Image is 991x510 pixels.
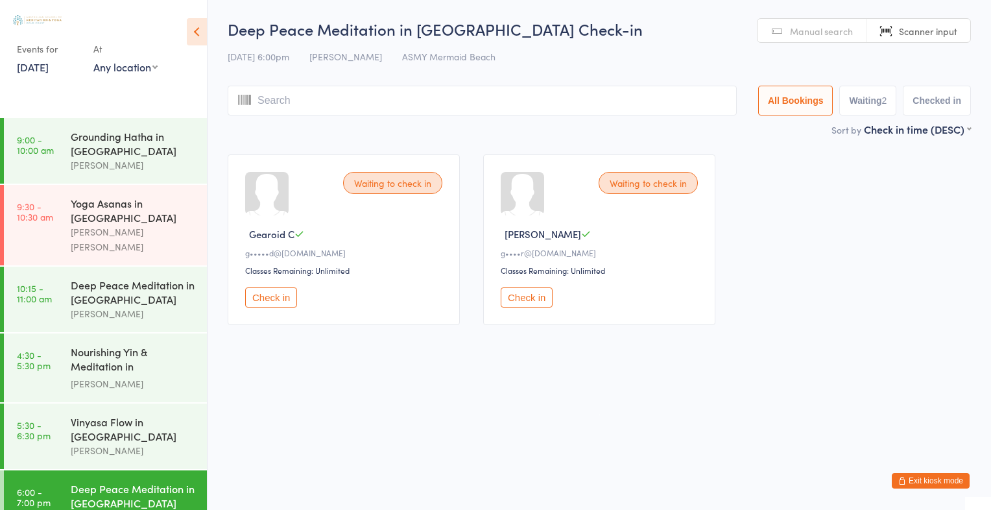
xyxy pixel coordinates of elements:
[93,38,158,60] div: At
[4,404,207,469] a: 5:30 -6:30 pmVinyasa Flow in [GEOGRAPHIC_DATA][PERSON_NAME]
[309,50,382,63] span: [PERSON_NAME]
[17,60,49,74] a: [DATE]
[228,86,737,115] input: Search
[501,287,553,308] button: Check in
[93,60,158,74] div: Any location
[758,86,833,115] button: All Bookings
[4,267,207,332] a: 10:15 -11:00 amDeep Peace Meditation in [GEOGRAPHIC_DATA][PERSON_NAME]
[343,172,442,194] div: Waiting to check in
[17,487,51,507] time: 6:00 - 7:00 pm
[903,86,971,115] button: Checked in
[599,172,698,194] div: Waiting to check in
[71,278,196,306] div: Deep Peace Meditation in [GEOGRAPHIC_DATA]
[17,38,80,60] div: Events for
[899,25,957,38] span: Scanner input
[245,287,297,308] button: Check in
[71,306,196,321] div: [PERSON_NAME]
[4,118,207,184] a: 9:00 -10:00 amGrounding Hatha in [GEOGRAPHIC_DATA][PERSON_NAME]
[71,196,196,225] div: Yoga Asanas in [GEOGRAPHIC_DATA]
[17,350,51,370] time: 4:30 - 5:30 pm
[71,443,196,458] div: [PERSON_NAME]
[245,247,446,258] div: g•••••d@[DOMAIN_NAME]
[402,50,495,63] span: ASMY Mermaid Beach
[13,15,62,25] img: Australian School of Meditation & Yoga (Gold Coast)
[17,420,51,441] time: 5:30 - 6:30 pm
[882,95,887,106] div: 2
[249,227,294,241] span: Gearoid C
[4,185,207,265] a: 9:30 -10:30 amYoga Asanas in [GEOGRAPHIC_DATA][PERSON_NAME] [PERSON_NAME]
[228,18,971,40] h2: Deep Peace Meditation in [GEOGRAPHIC_DATA] Check-in
[501,265,702,276] div: Classes Remaining: Unlimited
[71,345,196,376] div: Nourishing Yin & Meditation in [GEOGRAPHIC_DATA]
[4,334,207,402] a: 4:30 -5:30 pmNourishing Yin & Meditation in [GEOGRAPHIC_DATA][PERSON_NAME]
[892,473,970,489] button: Exit kiosk mode
[71,129,196,158] div: Grounding Hatha in [GEOGRAPHIC_DATA]
[71,376,196,391] div: [PERSON_NAME]
[17,134,54,155] time: 9:00 - 10:00 am
[71,225,196,254] div: [PERSON_NAME] [PERSON_NAME]
[71,158,196,173] div: [PERSON_NAME]
[505,227,581,241] span: [PERSON_NAME]
[245,265,446,276] div: Classes Remaining: Unlimited
[839,86,896,115] button: Waiting2
[228,50,289,63] span: [DATE] 6:00pm
[864,122,971,136] div: Check in time (DESC)
[790,25,853,38] span: Manual search
[71,415,196,443] div: Vinyasa Flow in [GEOGRAPHIC_DATA]
[501,247,702,258] div: g••••r@[DOMAIN_NAME]
[71,481,196,510] div: Deep Peace Meditation in [GEOGRAPHIC_DATA]
[17,283,52,304] time: 10:15 - 11:00 am
[17,201,53,222] time: 9:30 - 10:30 am
[831,123,861,136] label: Sort by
